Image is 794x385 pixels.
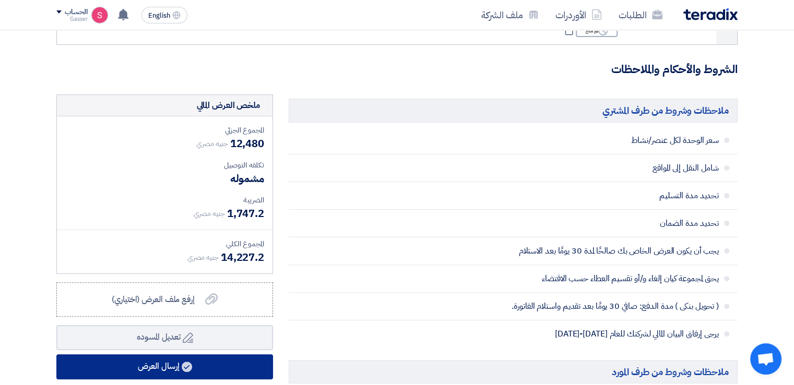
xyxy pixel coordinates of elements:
div: المجموع الكلي [65,238,264,249]
span: شامل النقل إلى المواقع [375,163,719,173]
img: unnamed_1748516558010.png [91,7,108,23]
span: جنيه مصري [187,252,219,263]
h5: ملاحظات وشروط من طرف المشتري [289,99,738,122]
button: إرسال العرض [56,354,273,379]
a: الطلبات [610,3,671,27]
span: يجب أن يكون العرض الخاص بك صالحًا لمدة 30 يومًا بعد الاستلام [375,246,719,256]
img: Teradix logo [683,8,738,20]
span: تحديد مدة الضمان [375,218,719,228]
span: English [148,12,170,19]
span: ( تحويل بنكى ) مدة الدفع: صافي 30 يومًا بعد تقديم واستلام الفاتورة. [375,301,719,311]
span: 12,480 [230,136,264,151]
span: يحق لمجموعة كيان إلغاء و/أو تقسيم العطاء حسب الاقتضاء [375,273,719,284]
h5: ملاحظات وشروط من طرف المورد [289,360,738,383]
div: المجموع الجزئي [65,125,264,136]
span: يرجى إرفاق البيان المالي لشركتك للعام [DATE]-[DATE] [375,329,719,339]
span: مشموله [230,171,264,186]
span: تحديد مدة التسليم [375,190,719,201]
div: Gasser [56,16,87,22]
a: ملف الشركة [473,3,547,27]
span: جنيه مصري [193,208,224,219]
div: غير متاح [576,24,618,37]
div: الحساب [65,8,87,17]
h3: الشروط والأحكام والملاحظات [56,62,738,78]
div: Open chat [750,343,781,375]
div: تكلفه التوصيل [65,160,264,171]
span: إرفع ملف العرض (اختياري) [112,293,195,306]
button: تعديل المسوده [56,325,273,350]
div: الضريبة [65,195,264,206]
span: جنيه مصري [196,138,228,149]
span: 14,227.2 [221,249,264,265]
span: سعر الوحدة لكل عنصر/نشاط [375,135,719,146]
button: English [141,7,187,23]
div: ملخص العرض المالي [196,99,260,112]
a: الأوردرات [547,3,610,27]
span: 1,747.2 [227,206,264,221]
